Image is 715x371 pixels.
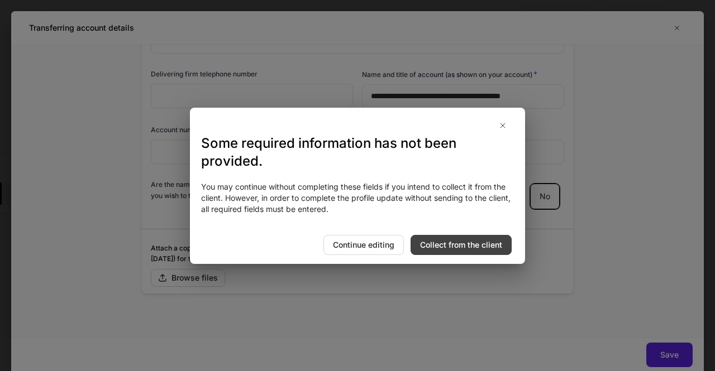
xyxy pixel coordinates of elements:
div: You may continue without completing these fields if you intend to collect it from the client. How... [201,181,514,215]
div: Collect from the client [420,239,502,250]
button: Collect from the client [411,235,512,255]
button: Continue editing [323,235,404,255]
div: Continue editing [333,239,394,250]
h3: Some required information has not been provided. [201,134,514,170]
